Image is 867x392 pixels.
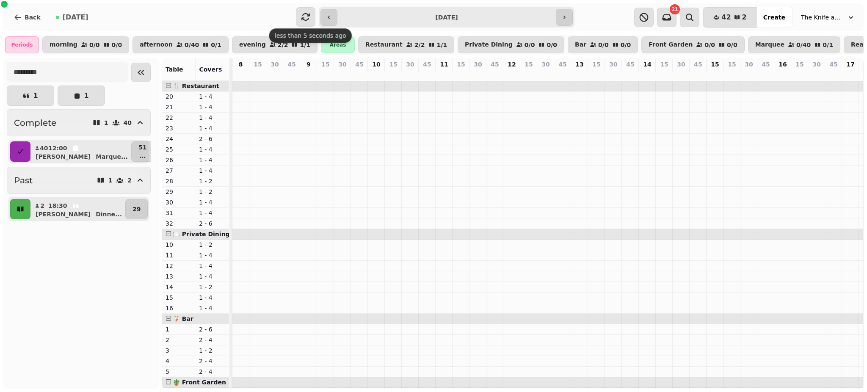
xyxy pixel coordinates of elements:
p: 15 [711,60,719,69]
p: 30 [338,60,346,69]
p: 0 [729,70,735,79]
p: 15 [525,60,533,69]
p: 27 [166,166,192,175]
p: 14 [643,60,651,69]
p: Marque ... [96,152,128,161]
p: 17 [846,60,854,69]
p: 30 [609,60,617,69]
span: Create [763,14,785,20]
button: Marquee0/400/1 [748,36,840,53]
span: 21 [672,7,678,11]
p: 12 [508,60,516,69]
p: 13 [575,60,583,69]
p: Marquee [755,41,784,48]
p: 25 [166,145,192,154]
p: morning [50,41,77,48]
span: Back [25,14,41,20]
button: 422 [703,7,757,28]
p: 11 [166,251,192,259]
p: Bar [575,41,586,48]
button: Restaurant2/21/1 [358,36,454,53]
button: Bar0/00/0 [568,36,638,53]
p: 12:00 [48,144,67,152]
p: 1 [84,92,88,99]
button: [DATE] [49,7,95,28]
p: 8 [239,60,243,69]
p: 0 [661,70,668,79]
button: The Knife and [PERSON_NAME] [796,10,860,25]
p: 30 [406,60,414,69]
p: 15 [457,60,465,69]
p: 0 [542,70,549,79]
p: 40 [124,120,132,126]
p: 0 / 0 [525,42,535,48]
p: 0 [627,70,634,79]
p: 45 [423,60,431,69]
p: 20 [166,92,192,101]
p: 26 [166,156,192,164]
span: 2 [742,14,747,21]
h2: Past [14,174,33,186]
p: 0 / 0 [547,42,557,48]
p: 1 [33,92,38,99]
p: 40 [40,144,45,152]
p: 4 [166,357,192,365]
p: 0 [593,70,600,79]
button: Back [7,7,47,28]
p: Front Garden [649,41,693,48]
p: [PERSON_NAME] [36,152,91,161]
p: 30 [166,198,192,207]
span: 🪴 Front Garden [173,379,226,386]
div: Periods [5,36,39,53]
p: 13 [166,272,192,281]
p: 45 [829,60,837,69]
p: 0 [830,70,837,79]
p: Restaurant [365,41,403,48]
p: 0 [576,70,583,79]
p: 2 [40,202,45,210]
button: 51... [131,141,154,162]
button: 4012:00[PERSON_NAME]Marque... [32,141,130,162]
p: 1 - 4 [199,124,226,133]
p: 2 [166,336,192,344]
button: Private Dining0/00/0 [458,36,564,53]
p: ... [138,152,146,160]
p: 2 - 6 [199,135,226,143]
p: 0 [424,70,431,79]
p: 1 - 2 [199,346,226,355]
p: 16 [779,60,787,69]
p: 11 [440,60,448,69]
p: 2 [127,177,132,183]
p: 1 - 2 [199,240,226,249]
button: Complete140 [7,109,151,136]
p: 0 [305,70,312,79]
p: 29 [166,188,192,196]
p: 2 - 4 [199,336,226,344]
p: 15 [389,60,397,69]
p: 2 - 4 [199,367,226,376]
p: 18:30 [48,202,67,210]
button: morning0/00/0 [42,36,129,53]
p: 0 [441,70,447,79]
p: 45 [626,60,634,69]
p: 2 / 2 [414,42,425,48]
p: 10 [372,60,380,69]
p: 0 [796,70,803,79]
p: 0 [813,70,820,79]
p: 28 [166,177,192,185]
p: 0 [491,70,498,79]
span: Covers [199,66,222,73]
p: evening [239,41,266,48]
p: 0 [390,70,397,79]
p: 29 [133,205,141,213]
p: 1 - 4 [199,304,226,312]
p: 0 / 1 [211,42,221,48]
p: 1 - 2 [199,283,226,291]
p: 0 / 0 [704,42,715,48]
p: 1 [108,177,113,183]
p: 45 [355,60,363,69]
p: 1 - 4 [199,198,226,207]
p: 16 [166,304,192,312]
p: 0 [475,70,481,79]
p: 30 [474,60,482,69]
